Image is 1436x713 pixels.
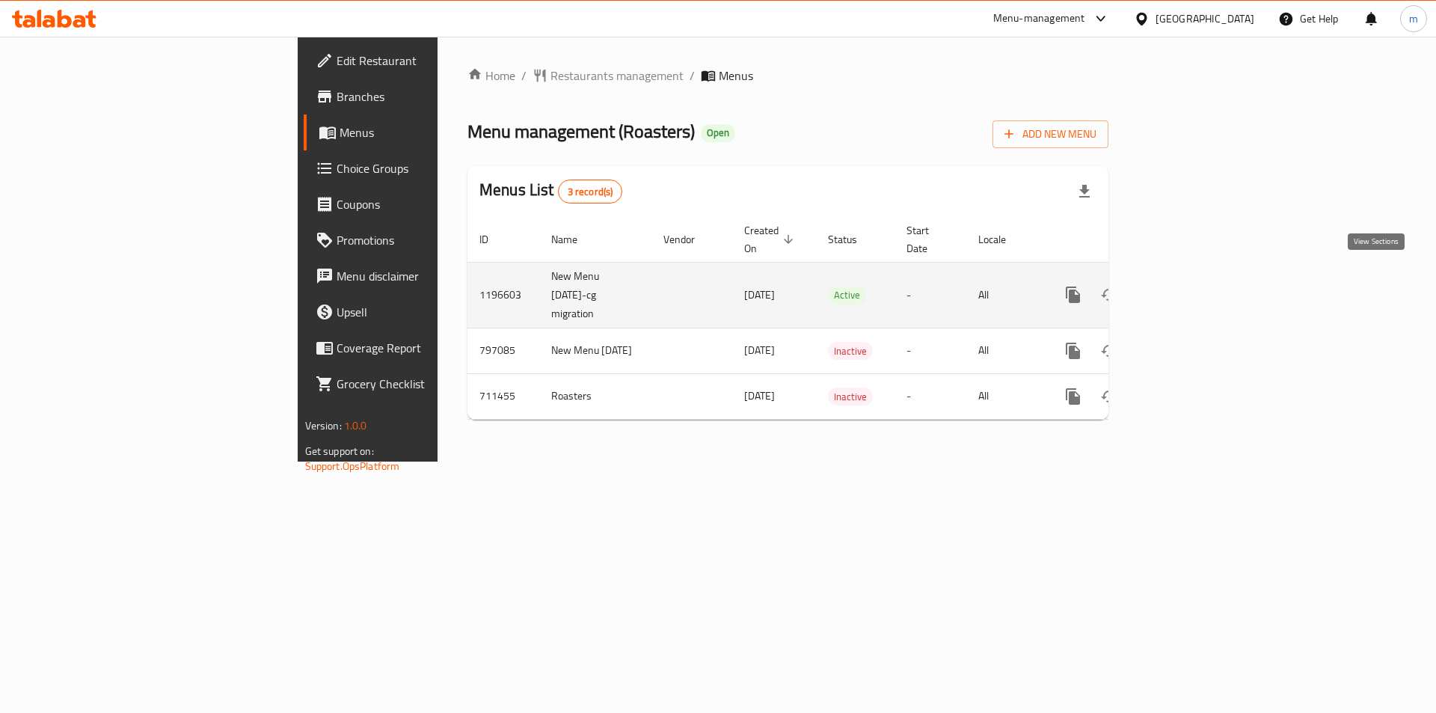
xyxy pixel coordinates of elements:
div: Menu-management [993,10,1085,28]
a: Menu disclaimer [304,258,538,294]
a: Edit Restaurant [304,43,538,79]
h2: Menus List [479,179,622,204]
span: Menus [340,123,526,141]
a: Support.OpsPlatform [305,456,400,476]
th: Actions [1043,217,1211,263]
span: Version: [305,416,342,435]
td: All [966,262,1043,328]
td: All [966,373,1043,419]
button: Change Status [1091,379,1127,414]
span: 1.0.0 [344,416,367,435]
span: Get support on: [305,441,374,461]
a: Menus [304,114,538,150]
li: / [690,67,695,85]
a: Promotions [304,222,538,258]
span: 3 record(s) [559,185,622,199]
a: Grocery Checklist [304,366,538,402]
span: Inactive [828,343,873,360]
span: Edit Restaurant [337,52,526,70]
div: [GEOGRAPHIC_DATA] [1156,10,1254,27]
span: [DATE] [744,386,775,406]
span: Restaurants management [550,67,684,85]
a: Branches [304,79,538,114]
span: Menu disclaimer [337,267,526,285]
span: Inactive [828,388,873,406]
span: Choice Groups [337,159,526,177]
span: Vendor [663,230,714,248]
span: Created On [744,221,798,257]
div: Total records count [558,180,623,204]
span: Add New Menu [1004,125,1096,144]
td: - [895,373,966,419]
span: Branches [337,88,526,105]
button: more [1055,333,1091,369]
button: Add New Menu [992,120,1108,148]
span: Locale [978,230,1025,248]
span: Name [551,230,597,248]
span: [DATE] [744,285,775,305]
td: - [895,262,966,328]
span: m [1409,10,1418,27]
a: Upsell [304,294,538,330]
table: enhanced table [467,217,1211,420]
a: Choice Groups [304,150,538,186]
span: Start Date [906,221,948,257]
span: Grocery Checklist [337,375,526,393]
button: Change Status [1091,333,1127,369]
span: Menus [719,67,753,85]
a: Restaurants management [533,67,684,85]
span: [DATE] [744,340,775,360]
span: Active [828,287,866,304]
div: Inactive [828,388,873,406]
button: more [1055,277,1091,313]
td: New Menu [DATE]-cg migration [539,262,651,328]
span: Upsell [337,303,526,321]
span: Coverage Report [337,339,526,357]
a: Coverage Report [304,330,538,366]
div: Open [701,124,735,142]
td: New Menu [DATE] [539,328,651,373]
span: ID [479,230,508,248]
div: Export file [1067,174,1102,209]
span: Coupons [337,195,526,213]
td: All [966,328,1043,373]
nav: breadcrumb [467,67,1108,85]
td: Roasters [539,373,651,419]
span: Open [701,126,735,139]
button: more [1055,379,1091,414]
td: - [895,328,966,373]
span: Status [828,230,877,248]
a: Coupons [304,186,538,222]
span: Promotions [337,231,526,249]
span: Menu management ( Roasters ) [467,114,695,148]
